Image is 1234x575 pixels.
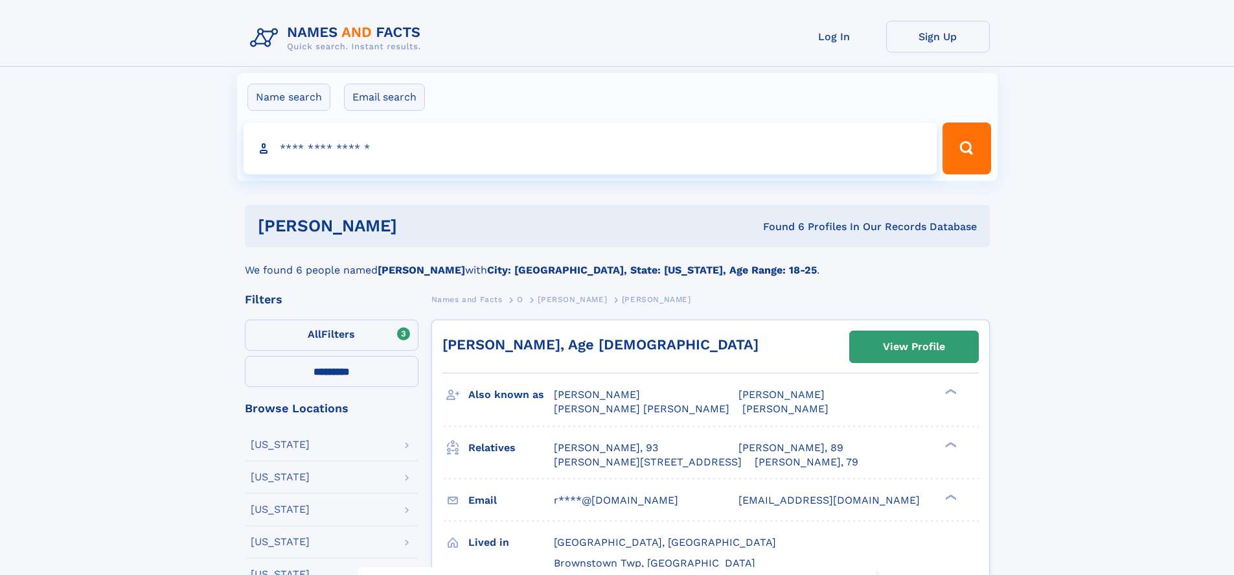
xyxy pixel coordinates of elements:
[468,489,554,511] h3: Email
[755,455,858,469] a: [PERSON_NAME], 79
[251,472,310,482] div: [US_STATE]
[580,220,977,234] div: Found 6 Profiles In Our Records Database
[247,84,330,111] label: Name search
[738,441,843,455] a: [PERSON_NAME], 89
[251,440,310,450] div: [US_STATE]
[742,403,828,415] span: [PERSON_NAME]
[554,536,776,548] span: [GEOGRAPHIC_DATA], [GEOGRAPHIC_DATA]
[517,295,523,304] span: O
[554,455,742,469] a: [PERSON_NAME][STREET_ADDRESS]
[245,247,990,278] div: We found 6 people named with .
[487,264,817,276] b: City: [GEOGRAPHIC_DATA], State: [US_STATE], Age Range: 18-25
[554,441,658,455] a: [PERSON_NAME], 93
[738,494,920,506] span: [EMAIL_ADDRESS][DOMAIN_NAME]
[942,388,957,396] div: ❯
[883,332,945,362] div: View Profile
[886,21,990,53] a: Sign Up
[251,504,310,515] div: [US_STATE]
[245,403,418,414] div: Browse Locations
[468,532,554,554] h3: Lived in
[783,21,886,53] a: Log In
[468,437,554,459] h3: Relatives
[251,537,310,547] div: [US_STATE]
[245,294,418,305] div: Filters
[554,557,755,569] span: Brownstown Twp, [GEOGRAPHIC_DATA]
[245,21,431,56] img: Logo Names and Facts
[442,336,759,353] a: [PERSON_NAME], Age [DEMOGRAPHIC_DATA]
[245,320,418,351] label: Filters
[554,388,640,401] span: [PERSON_NAME]
[538,291,607,307] a: [PERSON_NAME]
[943,123,990,174] button: Search Button
[942,440,957,449] div: ❯
[344,84,425,111] label: Email search
[942,493,957,501] div: ❯
[517,291,523,307] a: O
[378,264,465,276] b: [PERSON_NAME]
[431,291,503,307] a: Names and Facts
[244,123,937,174] input: search input
[850,331,978,362] a: View Profile
[258,218,580,234] h1: [PERSON_NAME]
[554,403,729,415] span: [PERSON_NAME] [PERSON_NAME]
[308,328,321,340] span: All
[468,384,554,406] h3: Also known as
[738,388,825,401] span: [PERSON_NAME]
[622,295,691,304] span: [PERSON_NAME]
[538,295,607,304] span: [PERSON_NAME]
